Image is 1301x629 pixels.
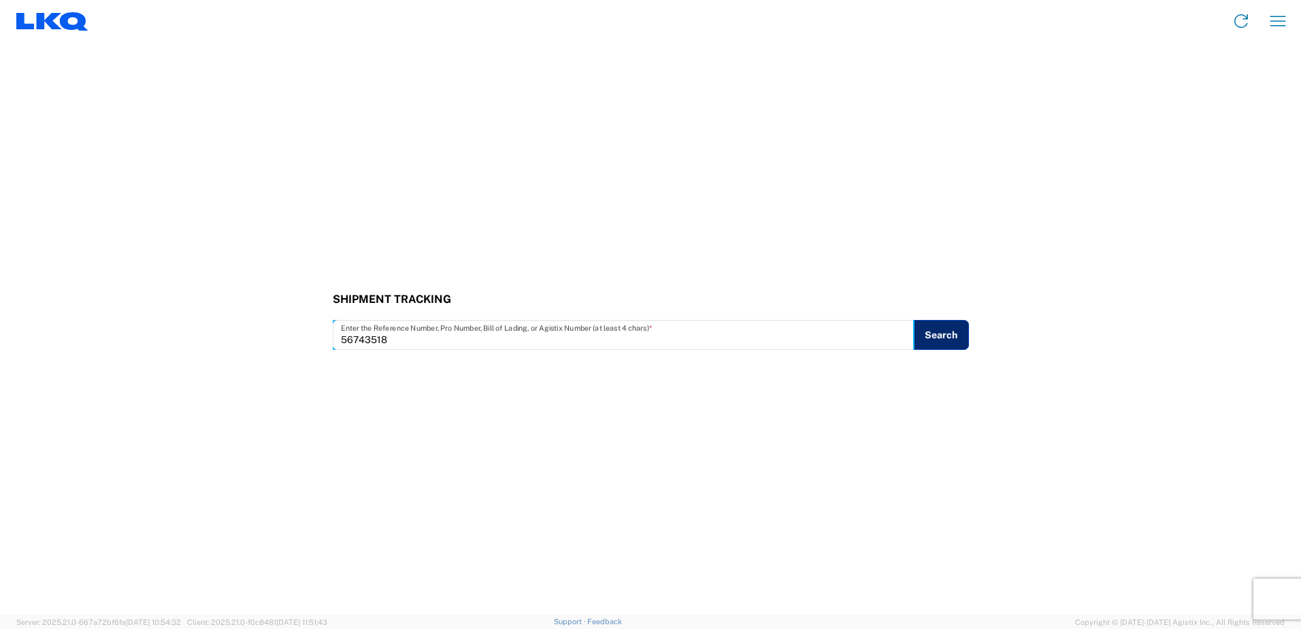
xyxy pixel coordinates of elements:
[913,320,969,350] button: Search
[126,618,181,626] span: [DATE] 10:54:32
[16,618,181,626] span: Server: 2025.21.0-667a72bf6fa
[554,617,588,626] a: Support
[587,617,622,626] a: Feedback
[276,618,327,626] span: [DATE] 11:51:43
[1075,616,1285,628] span: Copyright © [DATE]-[DATE] Agistix Inc., All Rights Reserved
[333,293,969,306] h3: Shipment Tracking
[187,618,327,626] span: Client: 2025.21.0-f0c8481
